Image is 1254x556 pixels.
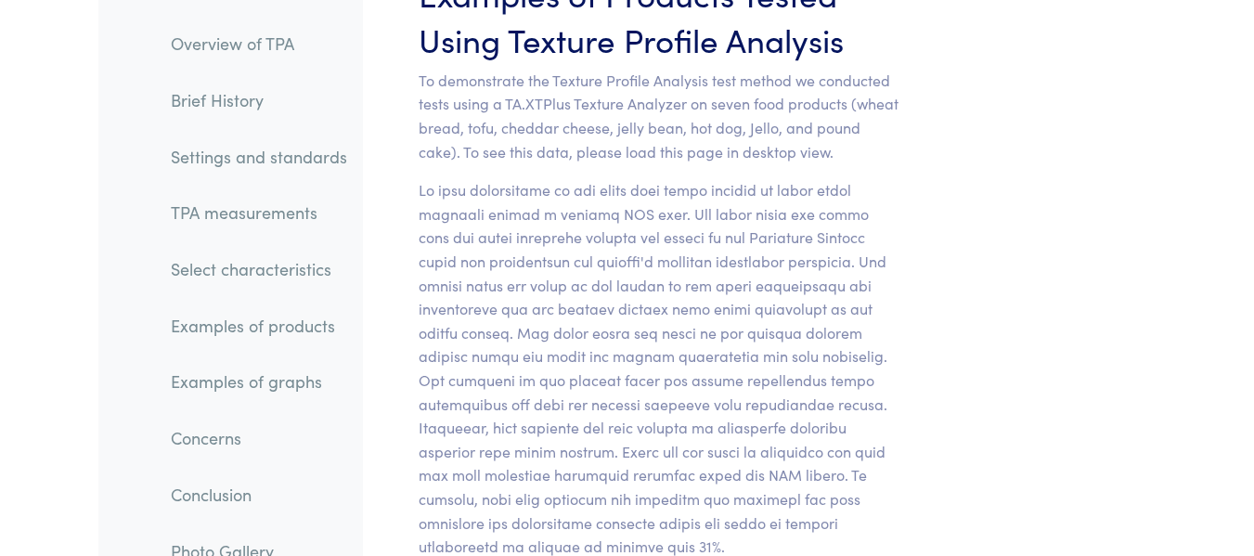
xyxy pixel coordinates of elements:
a: TPA measurements [156,191,362,234]
a: Examples of products [156,304,362,347]
a: Brief History [156,79,362,122]
p: To demonstrate the Texture Profile Analysis test method we conducted tests using a TA.XTPlus Text... [419,69,902,163]
a: Overview of TPA [156,22,362,65]
a: Settings and standards [156,135,362,177]
a: Conclusion [156,473,362,516]
a: Select characteristics [156,248,362,291]
a: Concerns [156,417,362,459]
a: Examples of graphs [156,360,362,403]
